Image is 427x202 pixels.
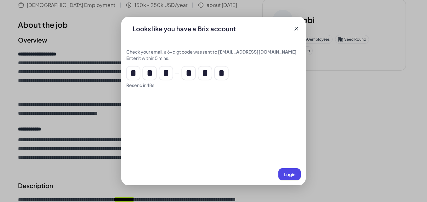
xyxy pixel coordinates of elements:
button: Login [278,168,301,180]
span: [EMAIL_ADDRESS][DOMAIN_NAME] [218,49,297,55]
div: Resend in 48 s [126,82,301,88]
div: Check your email, a 6-digt code was sent to Enter it within 5 mins. [126,49,301,61]
div: Looks like you have a Brix account [128,24,241,33]
span: Login [284,171,295,177]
